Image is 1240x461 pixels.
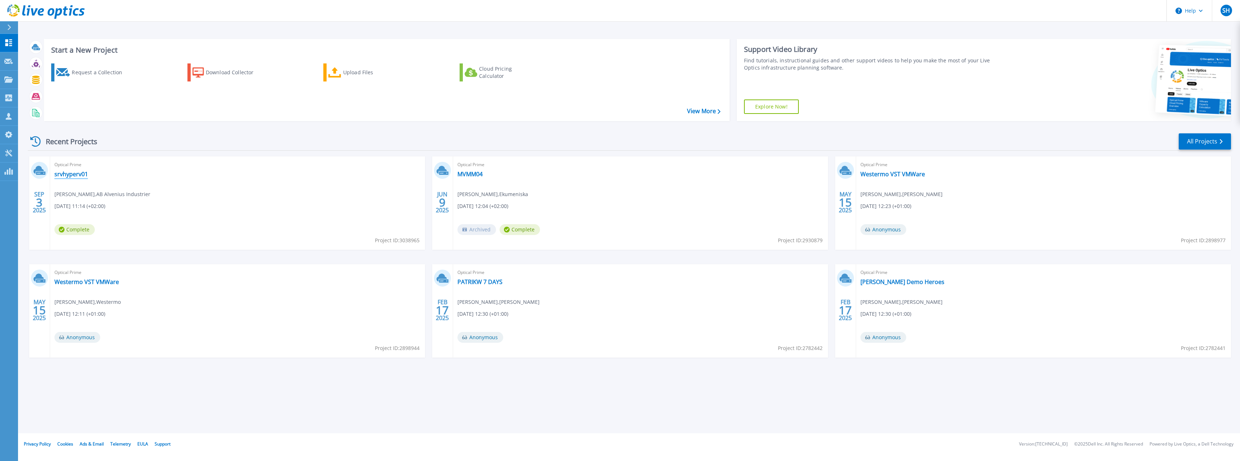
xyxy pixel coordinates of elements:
[206,65,263,80] div: Download Collector
[860,161,1227,169] span: Optical Prime
[54,332,100,343] span: Anonymous
[32,189,46,216] div: SEP 2025
[860,224,906,235] span: Anonymous
[457,190,528,198] span: [PERSON_NAME] , Ekumeniska
[32,297,46,323] div: MAY 2025
[838,297,852,323] div: FEB 2025
[187,63,268,81] a: Download Collector
[687,108,721,115] a: View More
[460,63,540,81] a: Cloud Pricing Calculator
[435,189,449,216] div: JUN 2025
[80,441,104,447] a: Ads & Email
[778,344,823,352] span: Project ID: 2782442
[860,202,911,210] span: [DATE] 12:23 (+01:00)
[860,298,943,306] span: [PERSON_NAME] , [PERSON_NAME]
[860,332,906,343] span: Anonymous
[435,297,449,323] div: FEB 2025
[778,236,823,244] span: Project ID: 2930879
[1179,133,1231,150] a: All Projects
[457,269,824,276] span: Optical Prime
[110,441,131,447] a: Telemetry
[1019,442,1068,447] li: Version: [TECHNICAL_ID]
[54,298,121,306] span: [PERSON_NAME] , Westermo
[24,441,51,447] a: Privacy Policy
[479,65,537,80] div: Cloud Pricing Calculator
[1222,8,1230,13] span: SH
[343,65,401,80] div: Upload Files
[839,307,852,313] span: 17
[457,278,502,285] a: PATRIKW 7 DAYS
[744,57,1002,71] div: Find tutorials, instructional guides and other support videos to help you make the most of your L...
[54,170,88,178] a: srvhyperv01
[51,46,720,54] h3: Start a New Project
[54,310,105,318] span: [DATE] 12:11 (+01:00)
[860,190,943,198] span: [PERSON_NAME] , [PERSON_NAME]
[28,133,107,150] div: Recent Projects
[54,202,105,210] span: [DATE] 11:14 (+02:00)
[838,189,852,216] div: MAY 2025
[860,310,911,318] span: [DATE] 12:30 (+01:00)
[860,278,944,285] a: [PERSON_NAME] Demo Heroes
[54,161,421,169] span: Optical Prime
[500,224,540,235] span: Complete
[54,269,421,276] span: Optical Prime
[375,236,420,244] span: Project ID: 3038965
[1181,344,1226,352] span: Project ID: 2782441
[72,65,129,80] div: Request a Collection
[375,344,420,352] span: Project ID: 2898944
[33,307,46,313] span: 15
[457,161,824,169] span: Optical Prime
[137,441,148,447] a: EULA
[54,224,95,235] span: Complete
[744,45,1002,54] div: Support Video Library
[744,99,799,114] a: Explore Now!
[457,310,508,318] span: [DATE] 12:30 (+01:00)
[323,63,404,81] a: Upload Files
[457,170,483,178] a: MVMM04
[1150,442,1234,447] li: Powered by Live Optics, a Dell Technology
[860,170,925,178] a: Westermo VST VMWare
[54,190,150,198] span: [PERSON_NAME] , AB Alvenius Industrier
[57,441,73,447] a: Cookies
[839,199,852,205] span: 15
[436,307,449,313] span: 17
[860,269,1227,276] span: Optical Prime
[51,63,132,81] a: Request a Collection
[457,298,540,306] span: [PERSON_NAME] , [PERSON_NAME]
[155,441,170,447] a: Support
[457,202,508,210] span: [DATE] 12:04 (+02:00)
[457,224,496,235] span: Archived
[439,199,446,205] span: 9
[1074,442,1143,447] li: © 2025 Dell Inc. All Rights Reserved
[457,332,503,343] span: Anonymous
[36,199,43,205] span: 3
[1181,236,1226,244] span: Project ID: 2898977
[54,278,119,285] a: Westermo VST VMWare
